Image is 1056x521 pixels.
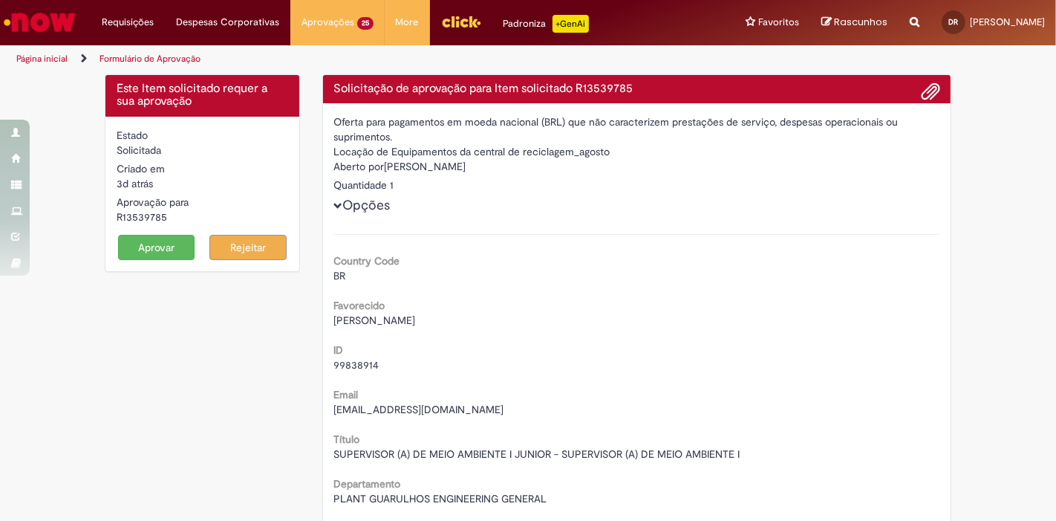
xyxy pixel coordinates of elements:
[821,16,887,30] a: Rascunhos
[396,15,419,30] span: More
[949,17,959,27] span: DR
[334,82,940,96] h4: Solicitação de aprovação para Item solicitado R13539785
[102,15,154,30] span: Requisições
[334,159,385,174] label: Aberto por
[209,235,287,260] button: Rejeitar
[334,388,359,401] b: Email
[441,10,481,33] img: click_logo_yellow_360x200.png
[334,254,400,268] b: Country Code
[334,477,401,491] b: Departamento
[334,358,379,372] span: 99838914
[834,15,887,29] span: Rascunhos
[334,114,940,144] div: Oferta para pagamentos em moeda nacional (BRL) que não caracterizem prestações de serviço, despes...
[970,16,1045,28] span: [PERSON_NAME]
[357,17,374,30] span: 25
[334,299,385,312] b: Favorecido
[117,195,189,210] label: Aprovação para
[117,82,288,109] h4: Este Item solicitado requer a sua aprovação
[334,269,346,282] span: BR
[334,343,344,357] b: ID
[11,45,693,73] ul: Trilhas de página
[553,15,589,33] p: +GenAi
[334,492,547,505] span: PLANT GUARULHOS ENGINEERING GENERAL
[334,314,416,327] span: [PERSON_NAME]
[117,176,288,191] div: 27/09/2025 09:51:01
[334,433,360,446] b: Título
[117,128,148,143] label: Estado
[16,53,68,65] a: Página inicial
[334,403,504,416] span: [EMAIL_ADDRESS][DOMAIN_NAME]
[117,210,288,224] div: R13539785
[1,7,78,37] img: ServiceNow
[334,159,940,178] div: [PERSON_NAME]
[334,144,940,159] div: Locação de Equipamentos da central de reciclagem_agosto
[117,161,165,176] label: Criado em
[334,447,740,461] span: SUPERVISOR (A) DE MEIO AMBIENTE I JUNIOR - SUPERVISOR (A) DE MEIO AMBIENTE I
[302,15,354,30] span: Aprovações
[176,15,279,30] span: Despesas Corporativas
[118,235,195,260] button: Aprovar
[503,15,589,33] div: Padroniza
[117,143,288,158] div: Solicitada
[758,15,799,30] span: Favoritos
[117,177,153,190] time: 27/09/2025 09:51:01
[117,177,153,190] span: 3d atrás
[334,178,940,192] div: Quantidade 1
[100,53,201,65] a: Formulário de Aprovação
